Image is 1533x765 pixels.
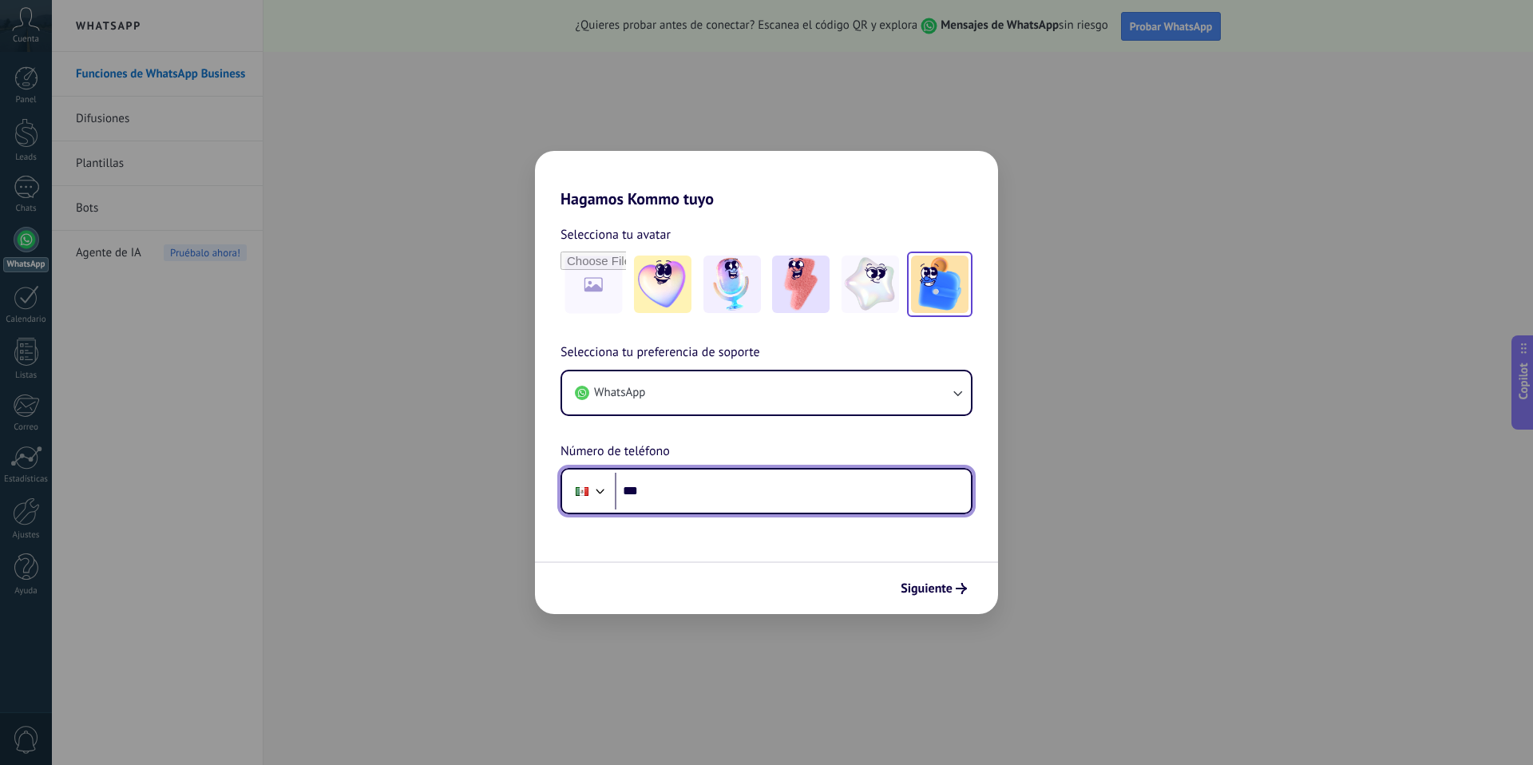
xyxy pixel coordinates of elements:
div: Mexico: + 52 [567,474,597,508]
img: -5.jpeg [911,256,969,313]
span: Siguiente [901,583,953,594]
h2: Hagamos Kommo tuyo [535,151,998,208]
span: Número de teléfono [561,442,670,462]
span: Selecciona tu preferencia de soporte [561,343,760,363]
span: WhatsApp [594,385,645,401]
img: -3.jpeg [772,256,830,313]
button: WhatsApp [562,371,971,414]
span: Selecciona tu avatar [561,224,671,245]
button: Siguiente [893,575,974,602]
img: -2.jpeg [703,256,761,313]
img: -1.jpeg [634,256,691,313]
img: -4.jpeg [842,256,899,313]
